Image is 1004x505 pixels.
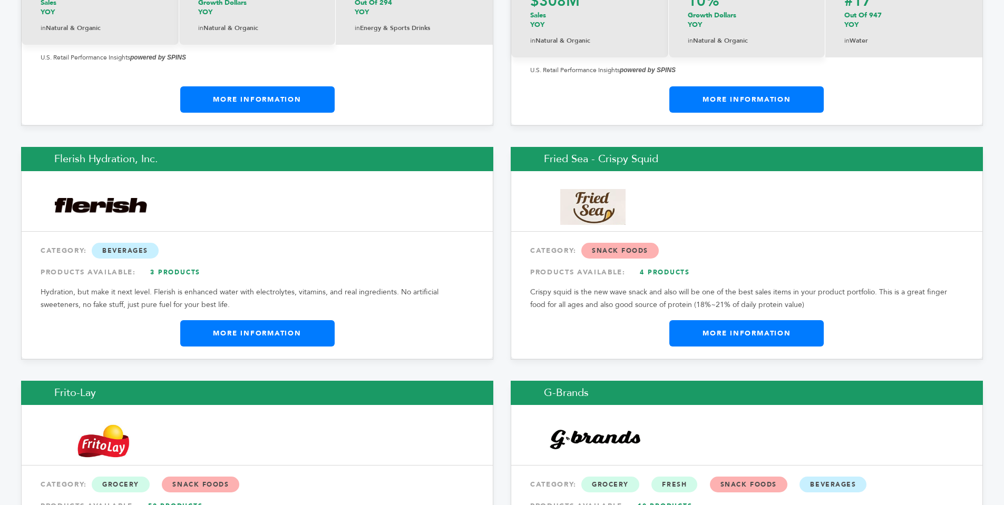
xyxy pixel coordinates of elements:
[844,11,963,29] p: Out Of 947
[844,35,963,47] p: Water
[55,198,152,215] img: Flerish Hydration, Inc.
[41,263,474,282] div: PRODUCTS AVAILABLE:
[21,147,493,171] h2: Flerish Hydration, Inc.
[844,20,859,29] span: YOY
[198,22,317,34] p: Natural & Organic
[544,189,642,225] img: Fried Sea - Crispy Squid
[21,381,493,405] h2: Frito-Lay
[130,54,186,61] strong: powered by SPINS
[544,423,642,459] img: G-Brands
[581,243,659,259] span: Snack Foods
[688,36,693,45] span: in
[355,22,474,34] p: Energy & Sports Drinks
[55,423,152,459] img: Frito-Lay
[530,241,963,260] div: CATEGORY:
[355,7,369,17] span: YOY
[41,24,46,32] span: in
[688,11,806,29] p: Growth Dollars
[180,86,335,113] a: More Information
[198,7,212,17] span: YOY
[41,7,55,17] span: YOY
[620,66,676,74] strong: powered by SPINS
[530,475,963,494] div: CATEGORY:
[581,477,639,492] span: Grocery
[669,320,824,346] a: More Information
[688,35,806,47] p: Natural & Organic
[511,381,983,405] h2: G-Brands
[180,320,335,346] a: More Information
[710,477,787,492] span: Snack Foods
[92,477,150,492] span: Grocery
[41,22,160,34] p: Natural & Organic
[355,24,360,32] span: in
[530,263,963,282] div: PRODUCTS AVAILABLE:
[530,35,649,47] p: Natural & Organic
[530,64,963,76] p: U.S. Retail Performance Insights
[530,286,963,311] p: Crispy squid is the new wave snack and also will be one of the best sales items in your product p...
[41,286,474,311] p: Hydration, but make it next level. Flerish is enhanced water with electrolytes, vitamins, and rea...
[530,36,535,45] span: in
[198,24,203,32] span: in
[139,263,212,282] a: 3 Products
[844,36,850,45] span: in
[41,241,474,260] div: CATEGORY:
[651,477,697,492] span: Fresh
[41,51,474,64] p: U.S. Retail Performance Insights
[628,263,702,282] a: 4 Products
[530,20,544,29] span: YOY
[511,147,983,171] h2: Fried Sea - Crispy Squid
[162,477,239,492] span: Snack Foods
[669,86,824,113] a: More Information
[688,20,702,29] span: YOY
[92,243,159,259] span: Beverages
[41,475,474,494] div: CATEGORY:
[530,11,649,29] p: Sales
[800,477,866,492] span: Beverages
